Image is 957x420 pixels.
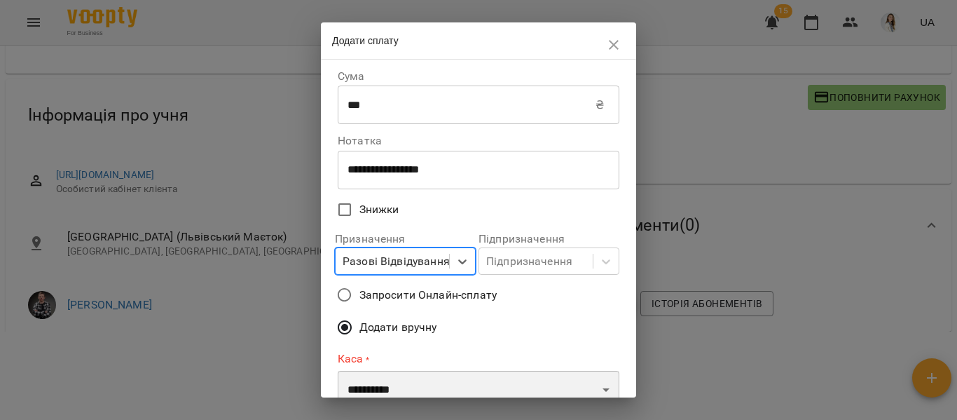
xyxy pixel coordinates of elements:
span: Запросити Онлайн-сплату [359,287,497,304]
label: Підпризначення [478,233,619,245]
span: Додати сплату [332,35,399,46]
label: Сума [338,71,619,82]
div: Підпризначення [486,253,572,270]
label: Каса [338,351,619,367]
p: ₴ [595,97,604,114]
span: Знижки [359,201,399,218]
div: Разові Відвідування [343,253,450,270]
span: Додати вручну [359,319,437,336]
label: Призначення [335,233,476,245]
label: Нотатка [338,135,619,147]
